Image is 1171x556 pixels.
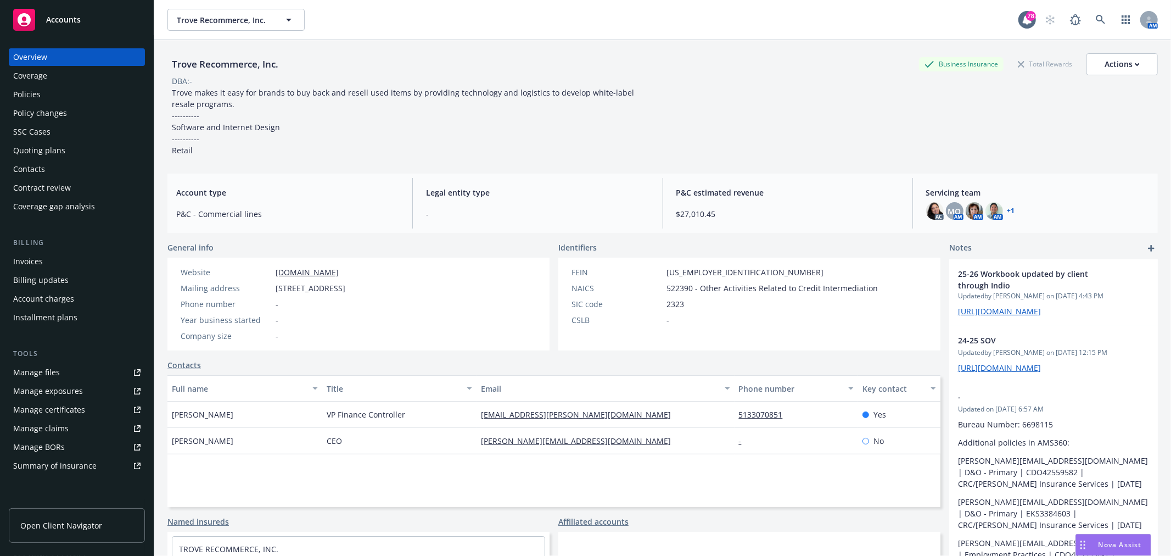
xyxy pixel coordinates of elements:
[481,409,680,420] a: [EMAIL_ADDRESS][PERSON_NAME][DOMAIN_NAME]
[13,271,69,289] div: Billing updates
[1090,9,1112,31] a: Search
[926,202,944,220] img: photo
[481,383,718,394] div: Email
[9,382,145,400] a: Manage exposures
[9,438,145,456] a: Manage BORs
[949,242,972,255] span: Notes
[13,438,65,456] div: Manage BORs
[735,375,858,402] button: Phone number
[1145,242,1158,255] a: add
[13,290,74,308] div: Account charges
[327,435,342,447] span: CEO
[167,375,322,402] button: Full name
[322,375,477,402] button: Title
[958,404,1149,414] span: Updated on [DATE] 6:57 AM
[1012,57,1078,71] div: Total Rewards
[739,383,842,394] div: Phone number
[1039,9,1061,31] a: Start snowing
[167,359,201,371] a: Contacts
[9,198,145,215] a: Coverage gap analysis
[13,142,65,159] div: Quoting plans
[9,420,145,437] a: Manage claims
[9,86,145,103] a: Policies
[276,330,278,342] span: -
[9,401,145,419] a: Manage certificates
[176,208,399,220] span: P&C - Commercial lines
[958,437,1149,448] p: Additional policies in AMS360:
[181,330,271,342] div: Company size
[666,266,823,278] span: [US_EMPLOYER_IDENTIFICATION_NUMBER]
[13,401,85,419] div: Manage certificates
[572,298,662,310] div: SIC code
[666,282,878,294] span: 522390 - Other Activities Related to Credit Intermediation
[181,314,271,326] div: Year business started
[9,142,145,159] a: Quoting plans
[558,516,629,527] a: Affiliated accounts
[666,314,669,326] span: -
[13,364,60,381] div: Manage files
[477,375,734,402] button: Email
[572,282,662,294] div: NAICS
[666,298,684,310] span: 2323
[873,409,886,420] span: Yes
[572,266,662,278] div: FEIN
[9,290,145,308] a: Account charges
[958,348,1149,358] span: Updated by [PERSON_NAME] on [DATE] 12:15 PM
[1064,9,1086,31] a: Report a Bug
[9,497,145,508] div: Analytics hub
[985,202,1003,220] img: photo
[1076,535,1090,555] div: Drag to move
[9,123,145,141] a: SSC Cases
[9,348,145,359] div: Tools
[9,237,145,248] div: Billing
[327,409,405,420] span: VP Finance Controller
[276,267,339,277] a: [DOMAIN_NAME]
[181,282,271,294] div: Mailing address
[13,160,45,178] div: Contacts
[9,309,145,326] a: Installment plans
[926,187,1149,198] span: Servicing team
[558,242,597,253] span: Identifiers
[873,435,884,447] span: No
[9,67,145,85] a: Coverage
[9,253,145,270] a: Invoices
[13,67,47,85] div: Coverage
[1007,208,1015,214] a: +1
[572,314,662,326] div: CSLB
[676,187,899,198] span: P&C estimated revenue
[172,409,233,420] span: [PERSON_NAME]
[958,363,1041,373] a: [URL][DOMAIN_NAME]
[167,242,214,253] span: General info
[276,282,345,294] span: [STREET_ADDRESS]
[13,48,47,66] div: Overview
[1075,534,1151,556] button: Nova Assist
[958,291,1149,301] span: Updated by [PERSON_NAME] on [DATE] 4:43 PM
[958,335,1120,346] span: 24-25 SOV
[13,253,43,270] div: Invoices
[958,306,1041,316] a: [URL][DOMAIN_NAME]
[13,179,71,197] div: Contract review
[176,187,399,198] span: Account type
[958,391,1120,403] span: -
[1026,11,1036,21] div: 78
[13,198,95,215] div: Coverage gap analysis
[1099,540,1142,549] span: Nova Assist
[739,436,750,446] a: -
[426,187,649,198] span: Legal entity type
[9,271,145,289] a: Billing updates
[966,202,983,220] img: photo
[949,326,1158,382] div: 24-25 SOVUpdatedby [PERSON_NAME] on [DATE] 12:15 PM[URL][DOMAIN_NAME]
[167,57,283,71] div: Trove Recommerce, Inc.
[9,364,145,381] a: Manage files
[276,314,278,326] span: -
[1105,54,1140,75] div: Actions
[426,208,649,220] span: -
[172,435,233,447] span: [PERSON_NAME]
[172,75,192,87] div: DBA: -
[862,383,924,394] div: Key contact
[276,298,278,310] span: -
[13,86,41,103] div: Policies
[858,375,940,402] button: Key contact
[9,160,145,178] a: Contacts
